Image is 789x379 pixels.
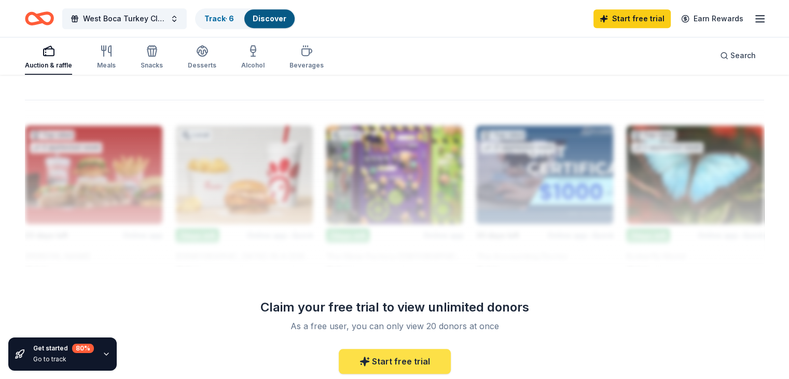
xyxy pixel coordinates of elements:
span: West Boca Turkey Classic Baseball Tournament [83,12,166,25]
button: Search [712,45,764,66]
div: Auction & raffle [25,61,72,70]
div: Claim your free trial to view unlimited donors [245,299,544,316]
div: Snacks [141,61,163,70]
a: Home [25,6,54,31]
button: Beverages [289,40,324,75]
button: Track· 6Discover [195,8,296,29]
div: 80 % [72,344,94,353]
a: Track· 6 [204,14,234,23]
div: Go to track [33,355,94,363]
a: Start free trial [339,349,451,374]
div: Meals [97,61,116,70]
div: As a free user, you can only view 20 donors at once [258,320,532,332]
button: Alcohol [241,40,265,75]
button: West Boca Turkey Classic Baseball Tournament [62,8,187,29]
a: Start free trial [593,9,671,28]
a: Earn Rewards [675,9,750,28]
button: Desserts [188,40,216,75]
span: Search [730,49,756,62]
button: Meals [97,40,116,75]
div: Get started [33,344,94,353]
button: Auction & raffle [25,40,72,75]
div: Desserts [188,61,216,70]
button: Snacks [141,40,163,75]
div: Beverages [289,61,324,70]
a: Discover [253,14,286,23]
div: Alcohol [241,61,265,70]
